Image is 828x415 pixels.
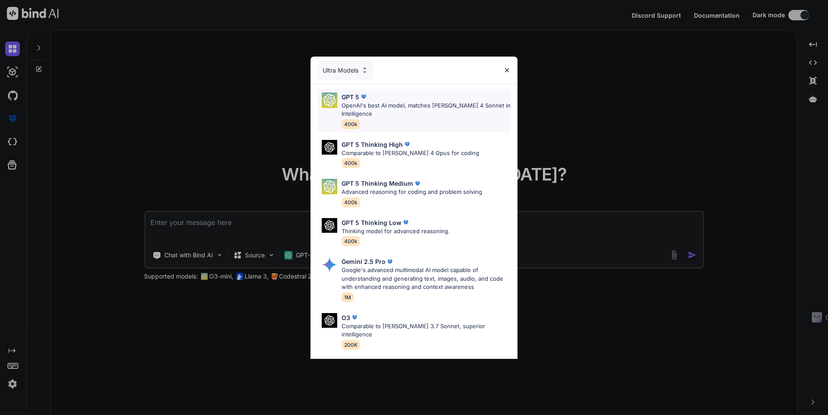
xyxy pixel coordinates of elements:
[342,257,386,266] p: Gemini 2.5 Pro
[342,197,360,207] span: 400k
[342,218,401,227] p: GPT 5 Thinking Low
[342,140,403,149] p: GPT 5 Thinking High
[322,179,337,194] img: Pick Models
[322,257,337,272] img: Pick Models
[322,92,337,108] img: Pick Models
[342,292,354,302] span: 1M
[342,236,360,246] span: 400k
[342,92,359,101] p: GPT 5
[342,101,511,118] p: OpenAI's best AI model, matches [PERSON_NAME] 4 Sonnet in Intelligence
[503,67,511,74] img: close
[322,140,337,155] img: Pick Models
[342,188,482,196] p: Advanced reasoning for coding and problem solving
[342,149,479,158] p: Comparable to [PERSON_NAME] 4 Opus for coding
[350,313,359,322] img: premium
[403,140,411,149] img: premium
[342,340,360,350] span: 200K
[359,92,368,101] img: premium
[342,158,360,168] span: 400k
[342,179,413,188] p: GPT 5 Thinking Medium
[317,61,373,80] div: Ultra Models
[386,257,394,266] img: premium
[413,179,422,188] img: premium
[342,266,511,291] p: Google's advanced multimodal AI model capable of understanding and generating text, images, audio...
[342,322,511,339] p: Comparable to [PERSON_NAME] 3.7 Sonnet, superior intelligence
[342,119,360,129] span: 400k
[322,313,337,328] img: Pick Models
[361,67,368,74] img: Pick Models
[342,313,350,322] p: O3
[322,218,337,233] img: Pick Models
[401,218,410,227] img: premium
[342,227,450,236] p: Thinking model for advanced reasoning.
